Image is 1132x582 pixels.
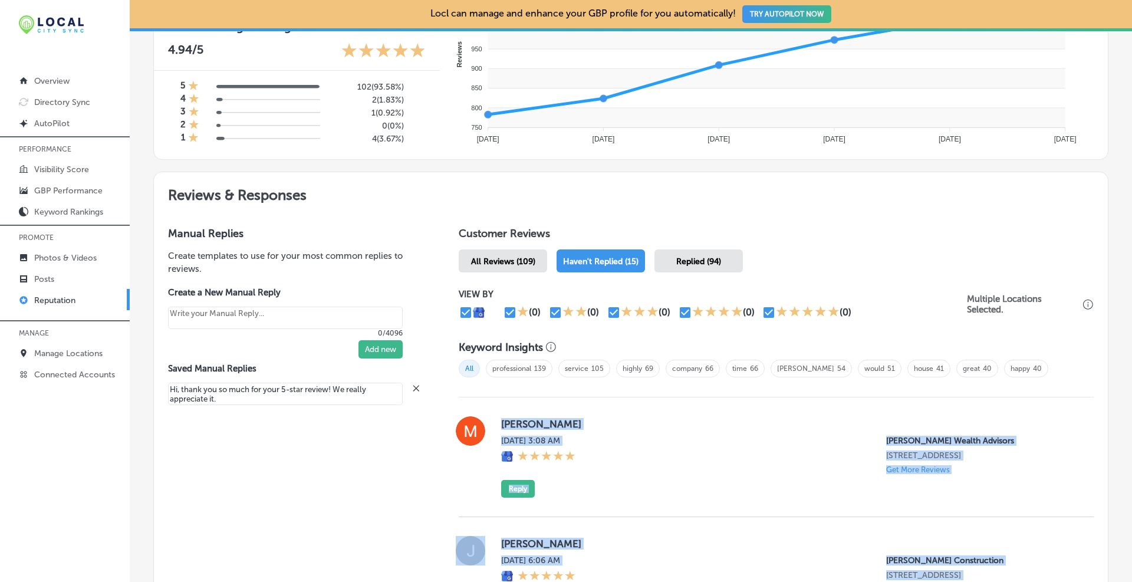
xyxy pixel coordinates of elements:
[1054,135,1077,143] tspan: [DATE]
[330,121,404,131] h5: 0 ( 0% )
[34,207,103,217] p: Keyword Rankings
[180,106,186,119] h4: 3
[887,364,895,373] a: 51
[750,364,758,373] a: 66
[330,108,404,118] h5: 1 ( 0.92% )
[645,364,653,373] a: 69
[180,93,186,106] h4: 4
[518,451,575,463] div: 5 Stars
[459,360,480,377] span: All
[477,135,499,143] tspan: [DATE]
[732,364,747,373] a: time
[936,364,944,373] a: 41
[34,348,103,359] p: Manage Locations
[168,363,421,374] label: Saved Manual Replies
[501,538,1075,550] label: [PERSON_NAME]
[471,257,535,267] span: All Reviews (109)
[591,364,604,373] a: 105
[459,341,543,354] h3: Keyword Insights
[517,305,529,320] div: 1 Star
[341,42,426,61] div: 4.94 Stars
[501,436,575,446] label: [DATE] 3:08 AM
[472,104,482,111] tspan: 800
[742,5,831,23] button: TRY AUTOPILOT NOW
[529,307,541,318] div: (0)
[19,15,84,34] img: 12321ecb-abad-46dd-be7f-2600e8d3409flocal-city-sync-logo-rectangle.png
[886,555,1075,565] p: McTernan Construction
[824,135,846,143] tspan: [DATE]
[330,134,404,144] h5: 4 ( 3.67% )
[840,307,851,318] div: (0)
[358,340,403,359] button: Add new
[468,25,482,32] tspan: 1000
[34,186,103,196] p: GBP Performance
[776,305,840,320] div: 5 Stars
[188,80,199,93] div: 1 Star
[676,257,721,267] span: Replied (94)
[692,305,743,320] div: 4 Stars
[623,364,642,373] a: highly
[34,97,90,107] p: Directory Sync
[983,364,992,373] a: 40
[168,227,421,240] h3: Manual Replies
[472,45,482,52] tspan: 950
[534,364,546,373] a: 139
[168,329,403,337] p: 0/4096
[330,95,404,105] h5: 2 ( 1.83% )
[180,80,185,93] h4: 5
[501,480,535,498] button: Reply
[34,165,89,175] p: Visibility Score
[562,305,587,320] div: 2 Stars
[501,555,575,565] label: [DATE] 6:06 AM
[188,132,199,145] div: 1 Star
[168,383,403,405] textarea: Create your Quick Reply
[330,82,404,92] h5: 102 ( 93.58% )
[168,249,421,275] p: Create templates to use for your most common replies to reviews.
[939,135,961,143] tspan: [DATE]
[472,84,482,91] tspan: 850
[472,65,482,72] tspan: 900
[967,294,1080,315] p: Multiple Locations Selected.
[180,119,186,132] h4: 2
[587,307,599,318] div: (0)
[886,465,950,474] p: Get More Reviews
[459,227,1094,245] h1: Customer Reviews
[708,135,730,143] tspan: [DATE]
[886,436,1075,446] p: Mills Wealth Advisors
[492,364,531,373] a: professional
[189,119,199,132] div: 1 Star
[181,132,185,145] h4: 1
[886,451,1075,461] p: 1207 S White Chapel Blvd #150
[914,364,933,373] a: house
[168,287,403,298] label: Create a New Manual Reply
[472,124,482,131] tspan: 750
[672,364,702,373] a: company
[621,305,659,320] div: 3 Stars
[563,257,639,267] span: Haven't Replied (15)
[168,307,403,329] textarea: Create your Quick Reply
[1011,364,1030,373] a: happy
[837,364,845,373] a: 54
[34,119,70,129] p: AutoPilot
[189,106,199,119] div: 1 Star
[705,364,713,373] a: 66
[1033,364,1042,373] a: 40
[34,274,54,284] p: Posts
[565,364,588,373] a: service
[501,418,1075,430] label: [PERSON_NAME]
[963,364,980,373] a: great
[886,570,1075,580] p: 57 Vine St
[154,172,1108,213] h2: Reviews & Responses
[34,370,115,380] p: Connected Accounts
[659,307,670,318] div: (0)
[777,364,834,373] a: [PERSON_NAME]
[168,42,203,61] p: 4.94 /5
[189,93,199,106] div: 1 Star
[34,295,75,305] p: Reputation
[743,307,755,318] div: (0)
[459,289,966,300] p: VIEW BY
[456,41,463,67] text: Reviews
[864,364,884,373] a: would
[593,135,615,143] tspan: [DATE]
[34,76,70,86] p: Overview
